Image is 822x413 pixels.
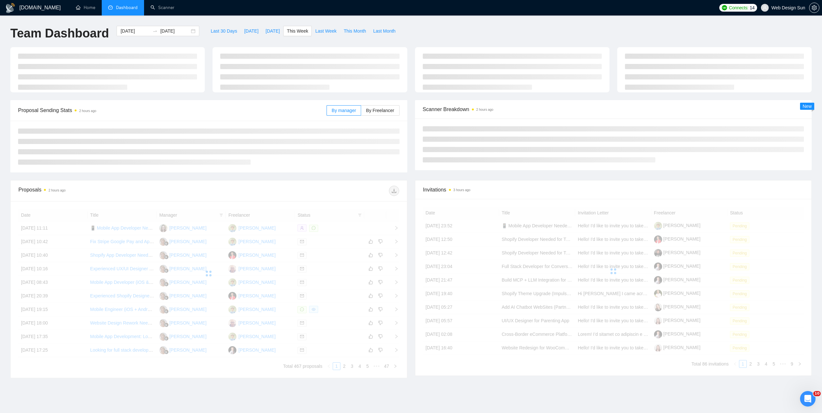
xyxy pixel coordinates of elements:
img: upwork-logo.png [722,5,727,10]
a: setting [809,5,819,10]
span: Dashboard [116,5,138,10]
button: Last Month [369,26,399,36]
span: user [763,5,767,10]
span: By Freelancer [366,108,394,113]
time: 2 hours ago [79,109,96,113]
span: By manager [332,108,356,113]
span: This Week [287,27,308,35]
span: Proposal Sending Stats [18,106,327,114]
time: 3 hours ago [453,188,471,192]
button: Last Week [312,26,340,36]
span: Last 30 Days [211,27,237,35]
a: searchScanner [151,5,174,10]
input: Start date [120,27,150,35]
button: [DATE] [262,26,283,36]
a: homeHome [76,5,95,10]
input: End date [160,27,190,35]
span: Last Month [373,27,395,35]
span: dashboard [108,5,113,10]
iframe: Intercom live chat [800,391,816,407]
button: setting [809,3,819,13]
button: This Month [340,26,369,36]
button: [DATE] [241,26,262,36]
button: Last 30 Days [207,26,241,36]
span: to [152,28,158,34]
img: logo [5,3,16,13]
span: Invitations [423,186,804,194]
span: 10 [813,391,821,396]
span: swap-right [152,28,158,34]
span: Last Week [315,27,337,35]
span: [DATE] [265,27,280,35]
time: 2 hours ago [48,189,66,192]
span: Connects: [729,4,748,11]
span: New [803,104,812,109]
span: This Month [344,27,366,35]
h1: Team Dashboard [10,26,109,41]
span: [DATE] [244,27,258,35]
time: 2 hours ago [476,108,494,111]
button: This Week [283,26,312,36]
span: 14 [750,4,754,11]
span: Scanner Breakdown [423,105,804,113]
div: Proposals [18,186,209,196]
